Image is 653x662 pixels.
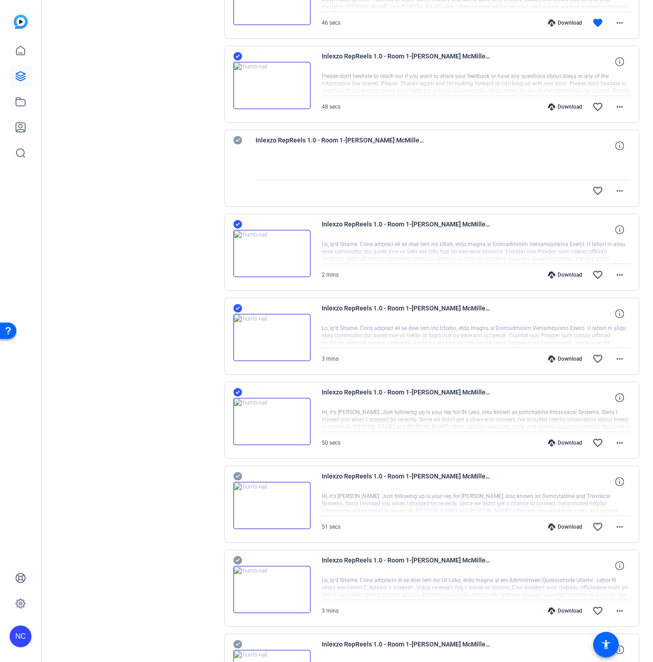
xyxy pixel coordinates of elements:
mat-icon: favorite_border [592,185,603,196]
img: thumb-nail [233,230,311,277]
span: Inlexzo RepReels 1.0 - Room 1-[PERSON_NAME] McMiller1-2025-08-18-12-19-51-028-0 [322,555,491,577]
mat-icon: more_horiz [614,269,625,280]
span: 50 secs [322,440,341,446]
mat-icon: favorite_border [592,101,603,112]
div: Download [543,19,587,26]
span: 3 mins [322,356,339,362]
img: thumb-nail [233,314,311,361]
mat-icon: more_horiz [614,437,625,448]
span: Inlexzo RepReels 1.0 - Room 1-[PERSON_NAME] McMiller1-2025-08-18-12-26-43-503-0 [322,387,491,409]
div: NC [10,625,31,647]
mat-icon: favorite_border [592,521,603,532]
mat-icon: more_horiz [614,185,625,196]
span: Inlexzo RepReels 1.0 - Room 1-[PERSON_NAME] McMiller1-2025-08-18-12-34-25-569-0 [256,135,425,157]
mat-icon: more_horiz [614,17,625,28]
div: Download [543,523,587,531]
mat-icon: accessibility [601,639,611,650]
span: 46 secs [322,20,341,26]
div: Download [543,271,587,278]
mat-icon: more_horiz [614,605,625,616]
mat-icon: more_horiz [614,353,625,364]
img: blue-gradient.svg [14,15,28,29]
span: 2 mins [322,272,339,278]
img: thumb-nail [233,62,311,109]
span: 51 secs [322,524,341,530]
span: 48 secs [322,104,341,110]
div: Download [543,103,587,110]
div: Download [543,355,587,363]
span: Inlexzo RepReels 1.0 - Room 1-[PERSON_NAME] McMiller1-2025-08-18-12-34-36-945-0 [322,51,491,73]
span: Inlexzo RepReels 1.0 - Room 1-[PERSON_NAME] McMiller1-2025-08-18-12-28-39-889-0 [322,303,491,325]
div: Download [543,439,587,447]
img: thumb-nail [233,398,311,445]
mat-icon: more_horiz [614,101,625,112]
mat-icon: favorite_border [592,269,603,280]
span: Inlexzo RepReels 1.0 - Room 1-[PERSON_NAME] McMiller1-2025-08-18-12-32-20-378-0 [322,219,491,241]
mat-icon: favorite_border [592,353,603,364]
span: Inlexzo RepReels 1.0 - Room 1-[PERSON_NAME] McMiller1-2025-08-18-12-15-59-676-0 [322,639,491,661]
mat-icon: favorite_border [592,605,603,616]
div: Download [543,607,587,615]
mat-icon: favorite [592,17,603,28]
img: thumb-nail [233,482,311,529]
img: thumb-nail [233,566,311,613]
mat-icon: more_horiz [614,521,625,532]
span: 3 mins [322,608,339,614]
span: Inlexzo RepReels 1.0 - Room 1-[PERSON_NAME] McMiller1-2025-08-18-12-24-42-402-0 [322,471,491,493]
mat-icon: favorite_border [592,437,603,448]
